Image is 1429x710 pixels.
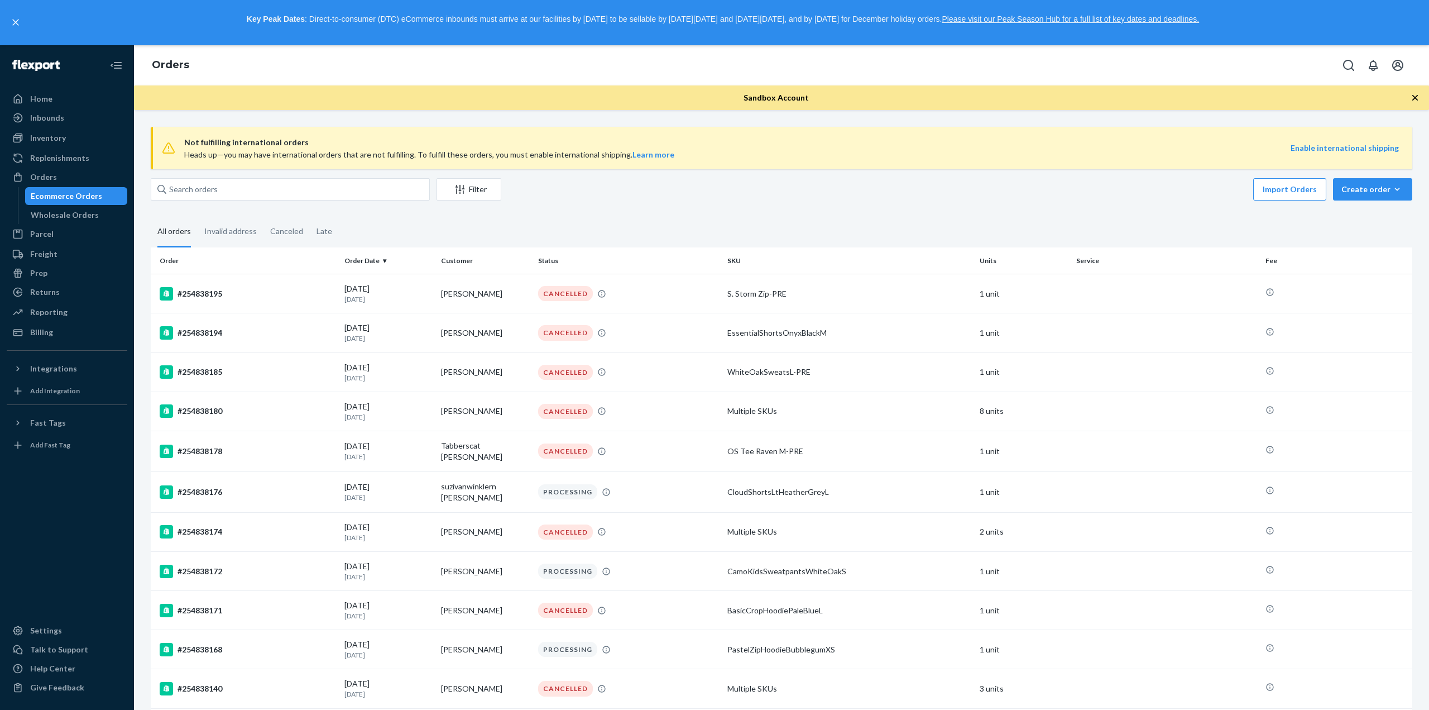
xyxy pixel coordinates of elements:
td: Multiple SKUs [723,669,975,708]
td: 1 unit [975,352,1072,392]
div: CANCELLED [538,681,593,696]
p: [DATE] [344,689,432,699]
a: Help Center [7,660,127,678]
td: suzivanwinklern [PERSON_NAME] [437,471,533,512]
div: #254838194 [160,326,335,340]
div: #254838195 [160,287,335,301]
div: CANCELLED [538,444,593,459]
td: 3 units [975,669,1072,708]
a: Freight [7,245,127,263]
td: [PERSON_NAME] [437,352,533,392]
div: [DATE] [344,639,432,660]
div: CANCELLED [538,325,593,340]
span: Not fulfilling international orders [184,136,1291,149]
div: [DATE] [344,561,432,582]
button: Talk to Support [7,641,127,659]
div: CANCELLED [538,286,593,301]
div: WhiteOakSweatsL-PRE [727,366,971,378]
div: CANCELLED [538,525,593,540]
div: CANCELLED [538,404,593,419]
th: Status [534,247,723,274]
strong: Key Peak Dates [247,15,305,23]
div: Returns [30,287,60,298]
td: [PERSON_NAME] [437,313,533,352]
div: #254838178 [160,445,335,458]
div: [DATE] [344,283,432,304]
a: Home [7,90,127,108]
div: Integrations [30,363,77,374]
input: Search orders [151,178,430,201]
button: Filter [437,178,501,201]
p: [DATE] [344,493,432,502]
div: [DATE] [344,441,432,461]
th: Order Date [340,247,437,274]
td: [PERSON_NAME] [437,669,533,708]
div: Add Fast Tag [30,440,70,450]
td: 1 unit [975,630,1072,669]
button: Import Orders [1253,178,1326,201]
div: CamoKidsSweatpantsWhiteOakS [727,566,971,577]
td: 1 unit [975,313,1072,352]
div: Late [317,217,332,246]
td: [PERSON_NAME] [437,630,533,669]
div: Billing [30,327,53,338]
td: [PERSON_NAME] [437,512,533,551]
div: S. Storm Zip-PRE [727,288,971,299]
div: Prep [30,268,47,279]
td: Tabberscat [PERSON_NAME] [437,431,533,471]
b: Learn more [632,150,674,159]
div: Invalid address [204,217,257,246]
a: Parcel [7,225,127,243]
div: CloudShortsLtHeatherGreyL [727,487,971,498]
div: Customer [441,256,529,265]
button: Open account menu [1387,54,1409,77]
div: All orders [157,217,191,247]
button: close, [10,17,21,28]
div: Replenishments [30,153,89,164]
a: Wholesale Orders [25,206,128,224]
div: Canceled [270,217,303,246]
a: Add Integration [7,382,127,400]
td: 1 unit [975,591,1072,630]
p: [DATE] [344,412,432,422]
div: Freight [30,249,57,260]
div: PROCESSING [538,642,597,657]
td: 2 units [975,512,1072,551]
div: Settings [30,625,62,636]
div: #254838168 [160,643,335,656]
a: Ecommerce Orders [25,187,128,205]
p: [DATE] [344,572,432,582]
div: BasicCropHoodiePaleBlueL [727,605,971,616]
div: [DATE] [344,401,432,422]
div: Talk to Support [30,644,88,655]
div: Help Center [30,663,75,674]
div: EssentialShortsOnyxBlackM [727,327,971,339]
b: Enable international shipping [1291,143,1399,153]
a: Replenishments [7,149,127,167]
div: Inventory [30,132,66,144]
div: Add Integration [30,386,80,395]
a: Reporting [7,303,127,321]
td: [PERSON_NAME] [437,552,533,591]
div: [DATE] [344,482,432,502]
div: PROCESSING [538,564,597,579]
a: Settings [7,622,127,640]
div: PROCESSING [538,484,597,499]
div: Give Feedback [30,682,84,693]
a: Orders [152,59,189,71]
button: Close Navigation [105,54,127,77]
p: [DATE] [344,650,432,660]
button: Open Search Box [1337,54,1360,77]
div: Wholesale Orders [31,209,99,221]
th: Order [151,247,340,274]
div: #254838140 [160,682,335,695]
span: Sandbox Account [744,93,809,102]
div: PastelZipHoodieBubblegumXS [727,644,971,655]
a: Orders [7,168,127,186]
td: 1 unit [975,552,1072,591]
a: Billing [7,323,127,341]
button: Open notifications [1362,54,1384,77]
div: #254838180 [160,404,335,418]
p: [DATE] [344,533,432,542]
div: [DATE] [344,600,432,621]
